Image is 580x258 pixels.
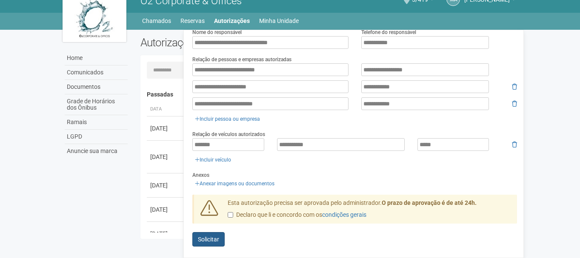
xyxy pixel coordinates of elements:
div: [DATE] [150,205,182,214]
button: Solicitar [192,232,225,247]
label: Nome do responsável [192,28,242,36]
a: Incluir pessoa ou empresa [192,114,263,124]
a: Autorizações [214,15,250,27]
a: condições gerais [322,211,366,218]
a: Anuncie sua marca [65,144,128,158]
label: Anexos [192,171,209,179]
a: Incluir veículo [192,155,234,164]
div: [DATE] [150,181,182,190]
i: Remover [512,84,517,90]
label: Relação de pessoas e empresas autorizadas [192,56,291,63]
a: Anexar imagens ou documentos [192,179,277,188]
input: Declaro que li e concordo com oscondições gerais [228,212,233,218]
label: Declaro que li e concordo com os [228,211,366,219]
a: Home [65,51,128,65]
a: LGPD [65,130,128,144]
div: [DATE] [150,124,182,133]
a: Comunicados [65,65,128,80]
a: Documentos [65,80,128,94]
label: Telefone do responsável [361,28,416,36]
a: Reservas [180,15,205,27]
i: Remover [512,142,517,147]
span: Solicitar [198,236,219,243]
th: Data [147,102,185,116]
a: Chamados [142,15,171,27]
strong: O prazo de aprovação é de até 24h. [382,199,477,206]
div: Esta autorização precisa ser aprovada pelo administrador. [221,199,517,224]
a: Grade de Horários dos Ônibus [65,94,128,115]
i: Remover [512,101,517,107]
a: Minha Unidade [259,15,299,27]
a: Ramais [65,115,128,130]
div: [DATE] [150,230,182,238]
h2: Autorizações [140,36,323,49]
div: [DATE] [150,153,182,161]
h4: Passadas [147,91,511,98]
label: Relação de veículos autorizados [192,130,265,138]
